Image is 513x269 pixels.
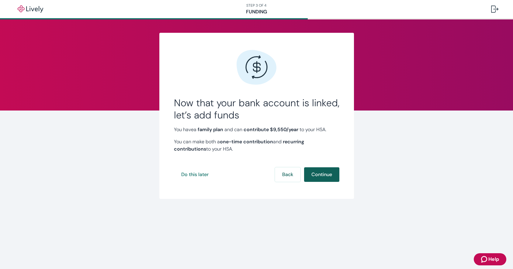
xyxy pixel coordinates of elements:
p: You have a and can to your HSA. [174,126,339,133]
svg: Zendesk support icon [481,256,488,263]
strong: family plan [198,126,223,133]
img: Lively [13,5,47,13]
p: You can make both a and to your HSA. [174,138,339,153]
h2: Now that your bank account is linked, let’s add funds [174,97,339,121]
button: Do this later [174,167,216,182]
button: Log out [486,2,503,16]
button: Continue [304,167,339,182]
button: Zendesk support iconHelp [474,253,506,265]
strong: one-time contribution [220,138,273,145]
button: Back [275,167,300,182]
span: Help [488,256,499,263]
strong: contribute $9,550 /year [244,126,298,133]
strong: recurring contributions [174,138,304,152]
